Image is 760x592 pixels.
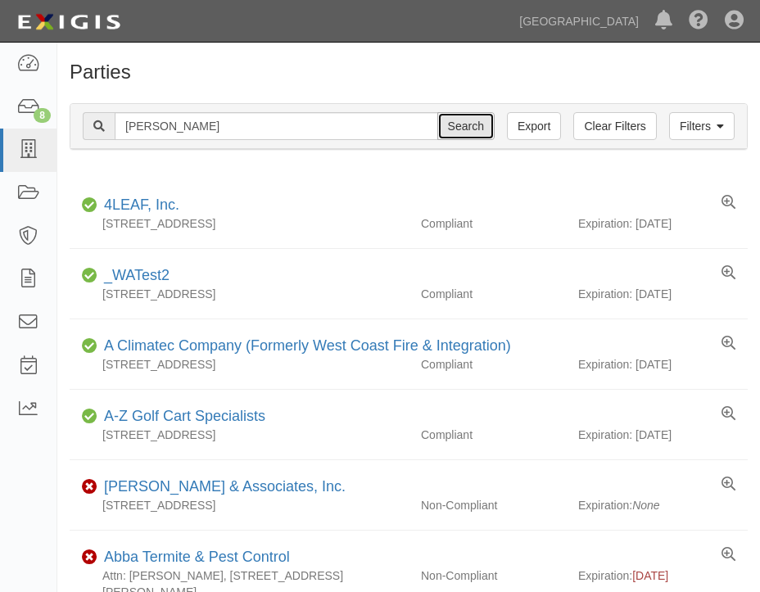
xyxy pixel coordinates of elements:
div: Expiration: [70,567,748,584]
i: Compliant [82,341,97,352]
a: A Climatec Company (Formerly West Coast Fire & Integration) [104,337,511,354]
div: Expiration: [DATE] [70,286,748,302]
div: Expiration: [DATE] [70,427,748,443]
div: Expiration: [DATE] [70,215,748,232]
i: Non-Compliant [82,481,97,493]
a: A-Z Golf Cart Specialists [104,408,265,424]
input: Search [437,112,495,140]
div: Expiration: [DATE] [70,356,748,373]
a: View results summary [722,265,735,282]
a: Clear Filters [573,112,656,140]
div: A.J. Kirkwood & Associates, Inc. [97,477,346,498]
i: Compliant [82,270,97,282]
a: Abba Termite & Pest Control [104,549,290,565]
a: View results summary [722,336,735,352]
div: Abba Termite & Pest Control [97,547,290,568]
a: Filters [669,112,735,140]
i: None [632,499,659,512]
a: 4LEAF, Inc. [104,197,179,213]
a: [PERSON_NAME] & Associates, Inc. [104,478,346,495]
img: logo-5460c22ac91f19d4615b14bd174203de0afe785f0fc80cf4dbbc73dc1793850b.png [12,7,125,37]
a: View results summary [722,477,735,493]
a: Export [507,112,561,140]
a: [GEOGRAPHIC_DATA] [511,5,647,38]
i: Compliant [82,411,97,423]
div: 8 [34,108,51,123]
span: [DATE] [632,569,668,582]
div: 4LEAF, Inc. [97,195,179,216]
div: Expiration: [70,497,748,513]
div: _WATest2 [97,265,170,287]
i: Compliant [82,200,97,211]
a: View results summary [722,547,735,563]
h1: Parties [70,61,748,83]
div: A Climatec Company (Formerly West Coast Fire & Integration) [97,336,511,357]
i: Help Center - Complianz [689,11,708,31]
a: View results summary [722,406,735,423]
a: View results summary [722,195,735,211]
i: Non-Compliant [82,552,97,563]
input: Search [115,112,438,140]
a: _WATest2 [104,267,170,283]
div: A-Z Golf Cart Specialists [97,406,265,427]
